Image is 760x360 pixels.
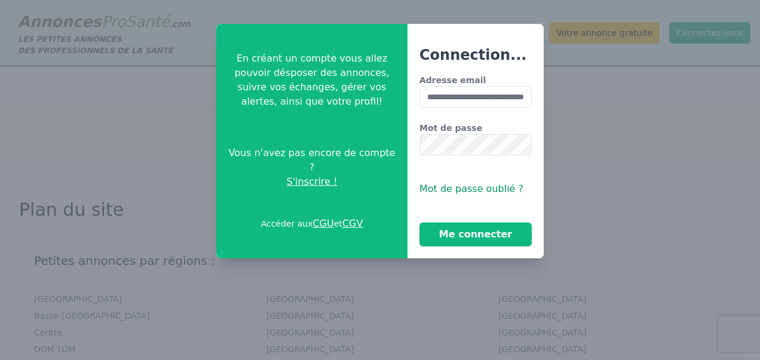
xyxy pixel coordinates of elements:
button: Me connecter [419,222,532,246]
p: Accéder aux et [261,216,363,231]
a: CGU [312,218,333,229]
span: Mot de passe oublié ? [419,183,523,194]
label: Adresse email [419,74,532,86]
span: Vous n'avez pas encore de compte ? [226,146,398,175]
span: S'inscrire ! [287,175,338,189]
h3: Connection... [419,45,532,65]
p: En créant un compte vous allez pouvoir désposer des annonces, suivre vos échanges, gérer vos aler... [226,51,398,109]
label: Mot de passe [419,122,532,134]
a: CGV [342,218,363,229]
